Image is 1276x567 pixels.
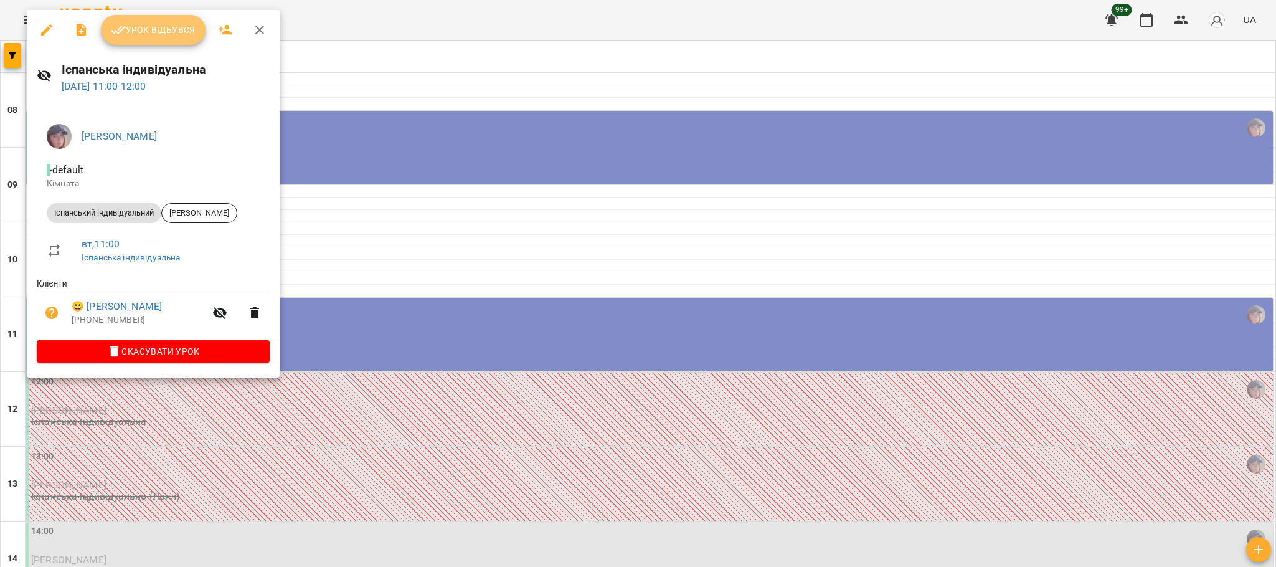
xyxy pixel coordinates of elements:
[47,164,86,176] span: - default
[101,15,206,45] button: Урок відбувся
[82,252,180,262] a: Іспанська індивідуальна
[47,344,260,359] span: Скасувати Урок
[47,178,260,190] p: Кімната
[47,207,161,219] span: Іспанський індивідуальний
[37,340,270,363] button: Скасувати Урок
[72,299,162,314] a: 😀 [PERSON_NAME]
[82,238,120,250] a: вт , 11:00
[47,124,72,149] img: c9ec0448b3d9a64ed7ecc1c82827b828.jpg
[162,207,237,219] span: [PERSON_NAME]
[62,80,146,92] a: [DATE] 11:00-12:00
[62,60,270,79] h6: Іспанська індивідуальна
[82,130,157,142] a: [PERSON_NAME]
[111,22,196,37] span: Урок відбувся
[72,314,205,326] p: [PHONE_NUMBER]
[161,203,237,223] div: [PERSON_NAME]
[37,277,270,340] ul: Клієнти
[37,298,67,328] button: Візит ще не сплачено. Додати оплату?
